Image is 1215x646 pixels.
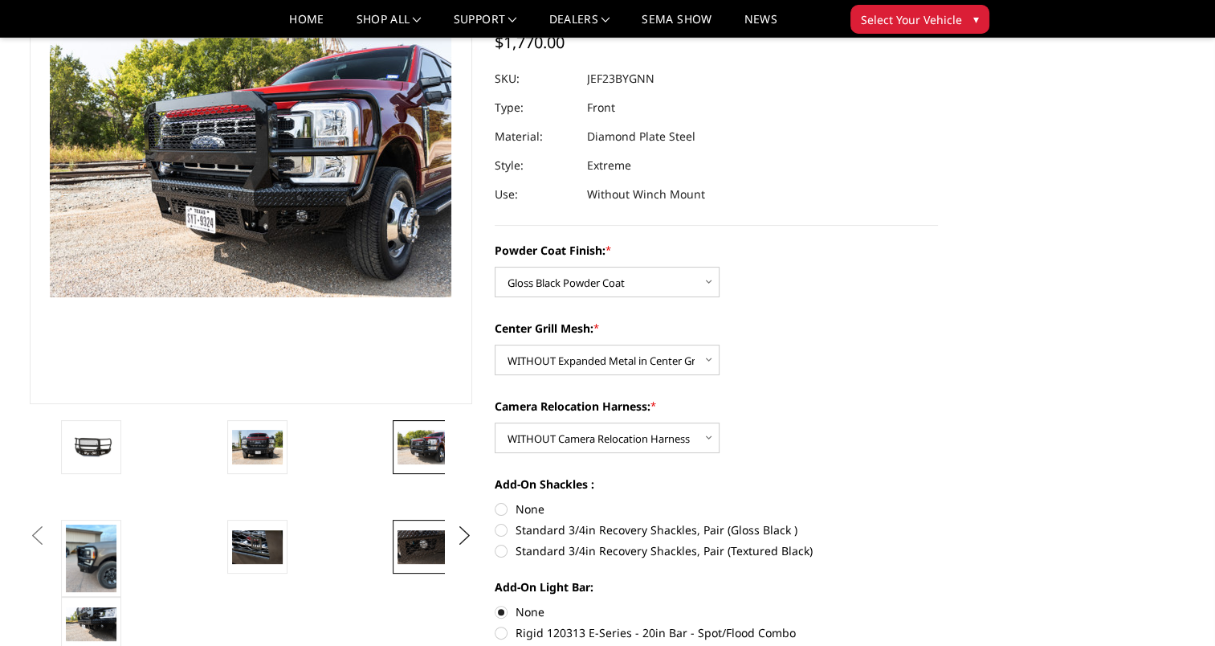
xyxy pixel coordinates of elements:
dd: Extreme [587,151,631,180]
iframe: Chat Widget [1135,569,1215,646]
span: ▾ [973,10,979,27]
dt: Material: [495,122,575,151]
a: SEMA Show [642,14,711,37]
dd: Without Winch Mount [587,180,705,209]
a: Dealers [549,14,610,37]
dt: Style: [495,151,575,180]
label: Standard 3/4in Recovery Shackles, Pair (Textured Black) [495,542,938,559]
img: 2023-2026 Ford F250-350 - FT Series - Extreme Front Bumper [66,525,116,592]
label: None [495,603,938,620]
label: Standard 3/4in Recovery Shackles, Pair (Gloss Black ) [495,521,938,538]
span: $1,770.00 [495,31,565,53]
dd: JEF23BYGNN [587,64,654,93]
label: Center Grill Mesh: [495,320,938,337]
a: News [744,14,777,37]
a: shop all [357,14,422,37]
a: Home [289,14,324,37]
button: Previous [26,524,50,548]
label: Powder Coat Finish: [495,242,938,259]
img: 2023-2026 Ford F250-350 - FT Series - Extreme Front Bumper [398,430,448,464]
dt: Use: [495,180,575,209]
dd: Front [587,93,615,122]
img: 2023-2026 Ford F250-350 - FT Series - Extreme Front Bumper [232,530,283,564]
label: Camera Relocation Harness: [495,398,938,415]
dt: SKU: [495,64,575,93]
label: Add-On Shackles : [495,476,938,493]
img: 2023-2026 Ford F250-350 - FT Series - Extreme Front Bumper [66,435,116,459]
button: Select Your Vehicle [850,5,989,34]
dt: Type: [495,93,575,122]
label: Rigid 120313 E-Series - 20in Bar - Spot/Flood Combo [495,624,938,641]
img: 2023-2026 Ford F250-350 - FT Series - Extreme Front Bumper [66,607,116,641]
img: 2023-2026 Ford F250-350 - FT Series - Extreme Front Bumper [232,430,283,464]
label: None [495,501,938,517]
button: Next [452,524,476,548]
a: Support [454,14,517,37]
label: Add-On Light Bar: [495,579,938,595]
span: Select Your Vehicle [861,11,962,28]
img: 2023-2026 Ford F250-350 - FT Series - Extreme Front Bumper [398,530,448,564]
dd: Diamond Plate Steel [587,122,695,151]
